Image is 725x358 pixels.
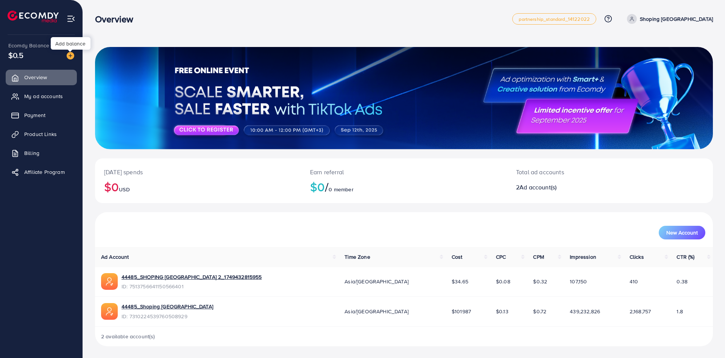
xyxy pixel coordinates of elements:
span: $0.5 [8,50,24,61]
span: Clicks [630,253,644,261]
span: $101987 [452,308,471,315]
span: Ecomdy Balance [8,42,49,49]
span: / [325,178,329,195]
p: Shoping [GEOGRAPHIC_DATA] [640,14,713,23]
span: Product Links [24,130,57,138]
span: $0.32 [533,278,547,285]
span: partnership_standard_14122022 [519,17,590,22]
p: Total ad accounts [516,167,652,177]
span: Time Zone [345,253,370,261]
span: Overview [24,73,47,81]
img: ic-ads-acc.e4c84228.svg [101,303,118,320]
span: 0.38 [677,278,688,285]
span: Ad Account [101,253,129,261]
a: partnership_standard_14122022 [512,13,596,25]
p: [DATE] spends [104,167,292,177]
h2: 2 [516,184,652,191]
img: image [67,52,74,59]
h2: $0 [104,180,292,194]
span: 2,168,757 [630,308,651,315]
iframe: Chat [693,324,719,352]
h3: Overview [95,14,139,25]
a: 44485_Shoping [GEOGRAPHIC_DATA] [122,303,213,310]
span: Impression [570,253,596,261]
span: $34.65 [452,278,468,285]
div: Add balance [51,37,90,50]
span: Asia/[GEOGRAPHIC_DATA] [345,278,408,285]
span: ID: 7310224539760508929 [122,313,213,320]
span: 1.8 [677,308,683,315]
span: 107,150 [570,278,587,285]
span: My ad accounts [24,92,63,100]
span: $0.08 [496,278,510,285]
button: New Account [659,226,705,239]
span: Affiliate Program [24,168,65,176]
span: USD [119,186,129,193]
span: CPC [496,253,506,261]
span: CTR (%) [677,253,694,261]
span: Payment [24,111,45,119]
span: New Account [666,230,698,235]
span: 0 member [329,186,353,193]
p: Earn referral [310,167,498,177]
span: Ad account(s) [519,183,557,191]
span: CPM [533,253,544,261]
a: Overview [6,70,77,85]
a: Shoping [GEOGRAPHIC_DATA] [624,14,713,24]
a: My ad accounts [6,89,77,104]
span: Cost [452,253,463,261]
span: Asia/[GEOGRAPHIC_DATA] [345,308,408,315]
span: $0.72 [533,308,546,315]
span: ID: 7513756641150566401 [122,283,262,290]
img: logo [8,11,59,22]
img: ic-ads-acc.e4c84228.svg [101,273,118,290]
a: Payment [6,108,77,123]
span: Billing [24,149,39,157]
span: $0.13 [496,308,508,315]
a: Billing [6,145,77,161]
span: 2 available account(s) [101,333,155,340]
a: 44485_SHOPING [GEOGRAPHIC_DATA] 2_1749432815955 [122,273,262,281]
a: Affiliate Program [6,164,77,180]
h2: $0 [310,180,498,194]
span: 439,232,826 [570,308,600,315]
span: 410 [630,278,638,285]
a: Product Links [6,127,77,142]
img: menu [67,14,75,23]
